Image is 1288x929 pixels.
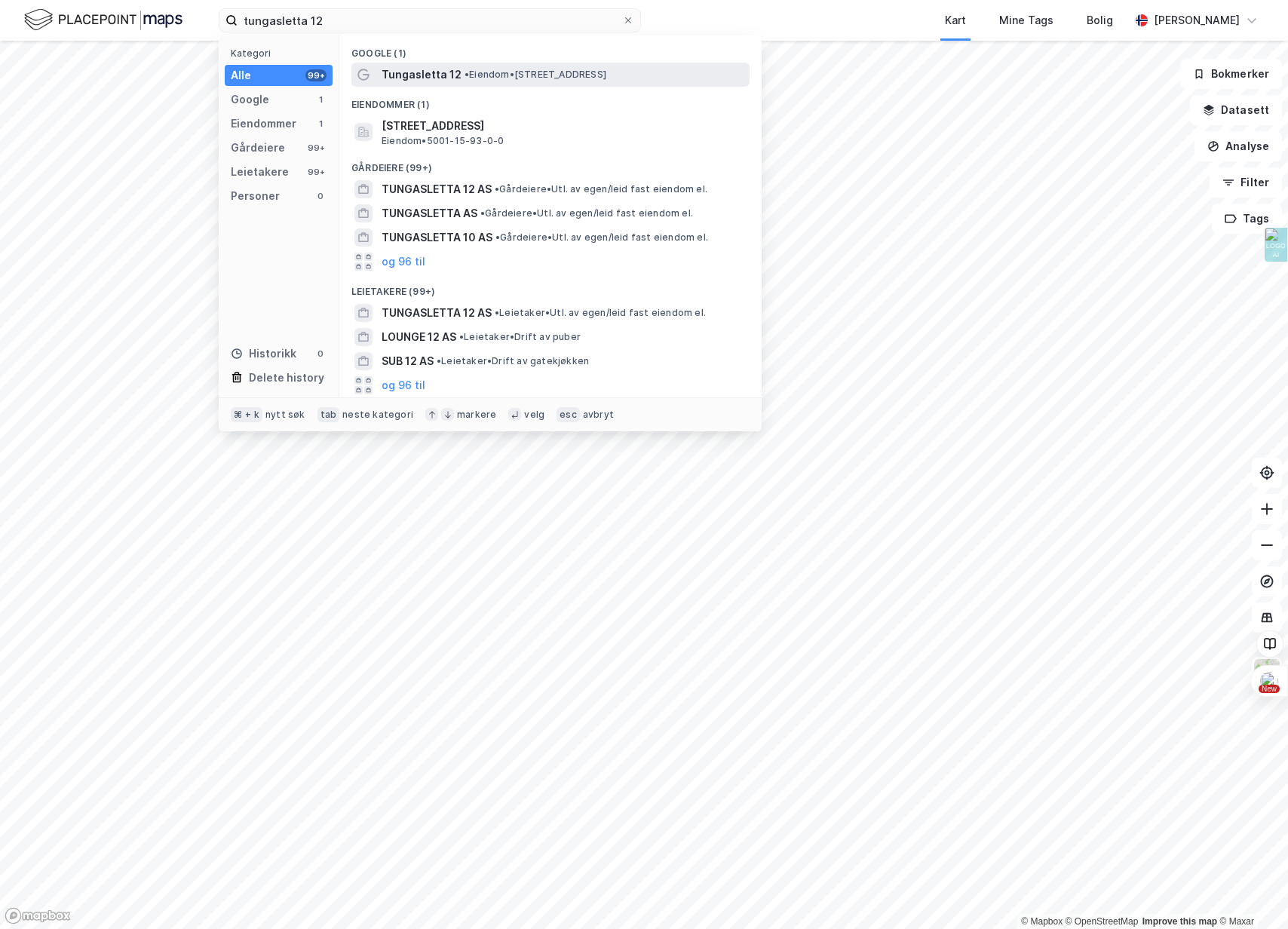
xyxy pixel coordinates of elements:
div: 99+ [305,69,327,81]
span: TUNGASLETTA 10 AS [382,228,492,247]
div: Mine Tags [999,11,1053,29]
span: Eiendom • 5001-15-93-0-0 [382,135,504,147]
span: TUNGASLETTA AS [382,204,477,222]
div: Delete history [249,369,324,387]
span: Leietaker • Drift av gatekjøkken [437,355,589,367]
a: Mapbox [1021,916,1063,927]
div: Alle [231,66,251,84]
span: LOUNGE 12 AS [382,328,456,346]
button: Filter [1210,167,1282,198]
div: Historikk [231,345,296,363]
div: avbryt [583,409,614,421]
span: Tungasletta 12 [382,66,462,84]
span: • [495,231,500,243]
div: [PERSON_NAME] [1154,11,1240,29]
button: og 96 til [382,376,425,394]
div: Gårdeiere [231,139,285,157]
div: 0 [314,190,327,202]
span: [STREET_ADDRESS] [382,117,744,135]
span: Eiendom • [STREET_ADDRESS] [465,69,606,81]
span: • [480,207,485,219]
input: Søk på adresse, matrikkel, gårdeiere, leietakere eller personer [238,9,622,32]
button: Bokmerker [1180,59,1282,89]
span: TUNGASLETTA 12 AS [382,180,492,198]
img: logo.f888ab2527a4732fd821a326f86c7f29.svg [24,7,182,33]
div: Kategori [231,48,333,59]
div: Google (1) [339,35,762,63]
a: Mapbox homepage [5,907,71,924]
div: Eiendommer (1) [339,87,762,114]
button: Tags [1212,204,1282,234]
div: markere [457,409,496,421]
div: Kontrollprogram for chat [1213,857,1288,929]
iframe: Chat Widget [1213,857,1288,929]
div: Leietakere [231,163,289,181]
span: • [465,69,469,80]
span: Gårdeiere • Utl. av egen/leid fast eiendom el. [495,231,708,244]
div: nytt søk [265,409,305,421]
div: 99+ [305,166,327,178]
div: Gårdeiere (99+) [339,150,762,177]
div: tab [317,407,340,422]
div: Google [231,90,269,109]
div: Eiendommer [231,115,296,133]
span: SUB 12 AS [382,352,434,370]
a: Improve this map [1142,916,1217,927]
div: 1 [314,94,327,106]
div: 99+ [305,142,327,154]
button: Analyse [1194,131,1282,161]
div: neste kategori [342,409,413,421]
span: • [437,355,441,366]
div: velg [524,409,544,421]
span: TUNGASLETTA 12 AS [382,304,492,322]
span: Gårdeiere • Utl. av egen/leid fast eiendom el. [480,207,693,219]
a: OpenStreetMap [1066,916,1139,927]
button: Datasett [1190,95,1282,125]
span: • [459,331,464,342]
div: esc [557,407,580,422]
div: Kart [945,11,966,29]
span: • [495,183,499,195]
div: Bolig [1087,11,1113,29]
span: Leietaker • Utl. av egen/leid fast eiendom el. [495,307,706,319]
button: og 96 til [382,253,425,271]
div: Personer [231,187,280,205]
span: Leietaker • Drift av puber [459,331,581,343]
div: ⌘ + k [231,407,262,422]
div: Leietakere (99+) [339,274,762,301]
div: 0 [314,348,327,360]
div: 1 [314,118,327,130]
span: Gårdeiere • Utl. av egen/leid fast eiendom el. [495,183,707,195]
span: • [495,307,499,318]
